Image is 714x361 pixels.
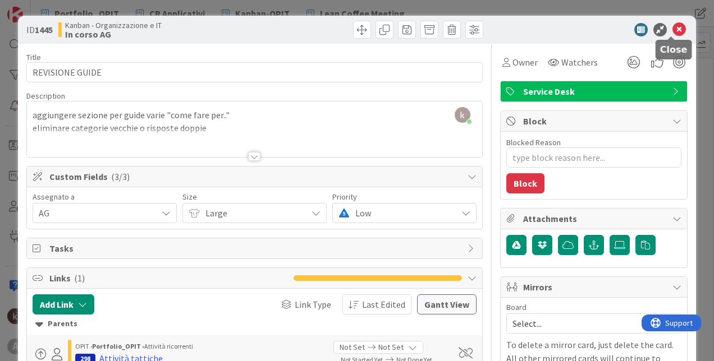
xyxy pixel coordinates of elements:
button: Last Edited [342,294,411,314]
button: Block [506,173,544,193]
span: Owner [512,55,538,69]
b: Portfolio_OPIT › [92,342,144,350]
span: Block [523,114,667,128]
p: eliminare categorie vecchie o risposte doppie [33,122,477,135]
div: Size [182,193,327,201]
span: Tasks [49,242,462,255]
span: Attività ricorrenti [144,342,193,350]
span: Mirrors [523,280,667,294]
span: Watchers [561,55,598,69]
b: In corso AG [65,30,162,39]
img: AAcHTtd5rm-Hw59dezQYKVkaI0MZoYjvbSZnFopdN0t8vu62=s96-c [455,107,470,123]
p: aggiungere sezione per guide varie "come fare per.." [33,109,477,122]
b: 1445 [35,24,53,35]
span: Kanban - Organizzazione e IT [65,21,162,30]
div: Parents [35,318,474,330]
span: Select... [512,316,656,331]
span: ID [26,23,53,36]
h5: Close [660,44,688,55]
span: Link Type [295,298,331,311]
span: Attachments [523,212,667,225]
span: Board [506,303,527,311]
span: Support [24,2,51,15]
span: Last Edited [362,298,405,311]
div: Priority [332,193,477,201]
span: Large [205,205,301,221]
span: ( 1 ) [74,272,85,284]
span: Not Set [340,341,365,353]
span: OPIT › [75,342,92,350]
span: AG [39,206,157,220]
button: Gantt View [417,294,477,314]
span: Custom Fields [49,170,462,183]
label: Blocked Reason [506,137,561,147]
span: Not Set [378,341,404,353]
span: Low [355,205,451,221]
span: Description [26,91,65,101]
label: Title [26,52,41,62]
div: Assegnato a [33,193,177,201]
button: Add Link [33,294,94,314]
span: Service Desk [523,85,667,98]
input: type card name here... [26,62,483,82]
span: ( 3/3 ) [111,171,130,182]
span: Links [49,271,288,285]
